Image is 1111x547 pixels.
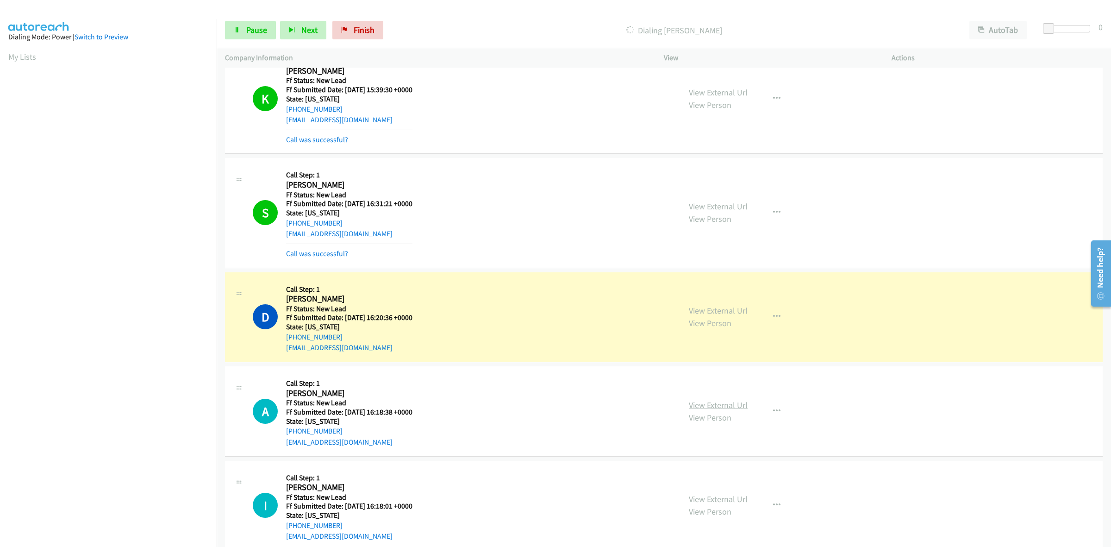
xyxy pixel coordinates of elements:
[286,438,393,446] a: [EMAIL_ADDRESS][DOMAIN_NAME]
[892,52,1103,63] p: Actions
[286,294,412,304] h2: [PERSON_NAME]
[286,249,348,258] a: Call was successful?
[253,493,278,518] h1: I
[75,32,128,41] a: Switch to Preview
[286,408,412,417] h5: Ff Submitted Date: [DATE] 16:18:38 +0000
[286,105,343,113] a: [PHONE_NUMBER]
[332,21,383,39] a: Finish
[301,25,318,35] span: Next
[286,473,412,483] h5: Call Step: 1
[286,502,412,511] h5: Ff Submitted Date: [DATE] 16:18:01 +0000
[286,343,393,352] a: [EMAIL_ADDRESS][DOMAIN_NAME]
[354,25,374,35] span: Finish
[689,400,748,410] a: View External Url
[286,180,412,190] h2: [PERSON_NAME]
[286,313,412,322] h5: Ff Submitted Date: [DATE] 16:20:36 +0000
[286,532,393,541] a: [EMAIL_ADDRESS][DOMAIN_NAME]
[280,21,326,39] button: Next
[286,322,412,332] h5: State: [US_STATE]
[253,86,278,111] h1: K
[8,31,208,43] div: Dialing Mode: Power |
[286,511,412,520] h5: State: [US_STATE]
[225,52,647,63] p: Company Information
[1084,237,1111,310] iframe: Resource Center
[286,493,412,502] h5: Ff Status: New Lead
[1099,21,1103,33] div: 0
[689,412,731,423] a: View Person
[689,305,748,316] a: View External Url
[286,219,343,227] a: [PHONE_NUMBER]
[689,87,748,98] a: View External Url
[253,399,278,424] h1: A
[689,318,731,328] a: View Person
[286,304,412,314] h5: Ff Status: New Lead
[1048,25,1090,32] div: Delay between calls (in seconds)
[286,482,412,493] h2: [PERSON_NAME]
[286,135,348,144] a: Call was successful?
[286,115,393,124] a: [EMAIL_ADDRESS][DOMAIN_NAME]
[253,399,278,424] div: The call is yet to be attempted
[689,100,731,110] a: View Person
[286,190,412,200] h5: Ff Status: New Lead
[253,304,278,329] h1: D
[286,388,412,399] h2: [PERSON_NAME]
[286,427,343,435] a: [PHONE_NUMBER]
[286,417,412,426] h5: State: [US_STATE]
[396,24,953,37] p: Dialing [PERSON_NAME]
[286,208,412,218] h5: State: [US_STATE]
[664,52,875,63] p: View
[689,214,731,224] a: View Person
[286,285,412,294] h5: Call Step: 1
[689,506,731,517] a: View Person
[286,94,412,104] h5: State: [US_STATE]
[246,25,267,35] span: Pause
[286,170,412,180] h5: Call Step: 1
[286,76,412,85] h5: Ff Status: New Lead
[286,229,393,238] a: [EMAIL_ADDRESS][DOMAIN_NAME]
[286,66,412,76] h2: [PERSON_NAME]
[286,333,343,341] a: [PHONE_NUMBER]
[689,201,748,212] a: View External Url
[969,21,1027,39] button: AutoTab
[286,521,343,530] a: [PHONE_NUMBER]
[689,494,748,504] a: View External Url
[286,85,412,94] h5: Ff Submitted Date: [DATE] 15:39:30 +0000
[253,200,278,225] h1: S
[225,21,276,39] a: Pause
[286,379,412,388] h5: Call Step: 1
[8,51,36,62] a: My Lists
[286,199,412,208] h5: Ff Submitted Date: [DATE] 16:31:21 +0000
[8,71,217,511] iframe: Dialpad
[286,398,412,408] h5: Ff Status: New Lead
